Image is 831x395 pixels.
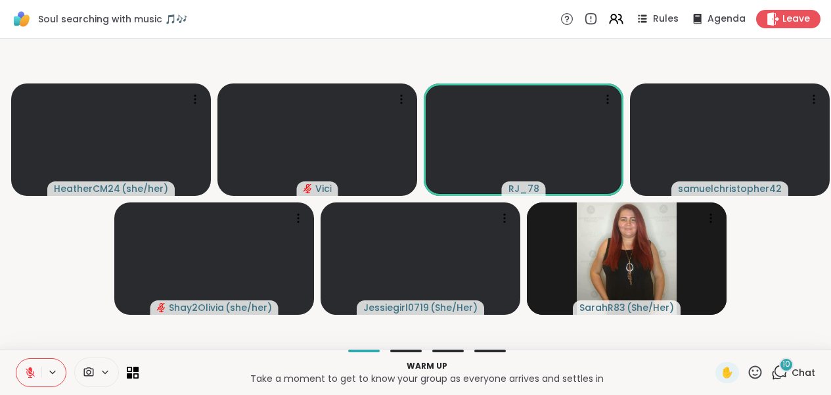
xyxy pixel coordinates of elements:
img: ShareWell Logomark [11,8,33,30]
span: Leave [782,12,810,26]
span: ( she/her ) [122,182,168,195]
span: audio-muted [303,184,313,193]
span: SarahR83 [579,301,625,314]
span: ( She/Her ) [430,301,478,314]
p: Warm up [146,360,707,372]
p: Take a moment to get to know your group as everyone arrives and settles in [146,372,707,385]
span: Jessiegirl0719 [363,301,429,314]
span: ( She/Her ) [627,301,674,314]
span: Agenda [707,12,746,26]
span: Chat [792,366,815,379]
span: audio-muted [157,303,166,312]
span: Rules [653,12,679,26]
span: ( she/her ) [225,301,272,314]
span: Shay2Olivia [169,301,224,314]
span: HeatherCM24 [54,182,120,195]
span: 10 [782,359,790,370]
span: Vici [315,182,332,195]
span: ✋ [721,365,734,381]
span: Soul searching with music 🎵🎶 [38,12,187,26]
img: SarahR83 [577,202,677,315]
span: samuelchristopher42 [678,182,782,195]
span: RJ_78 [508,182,539,195]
